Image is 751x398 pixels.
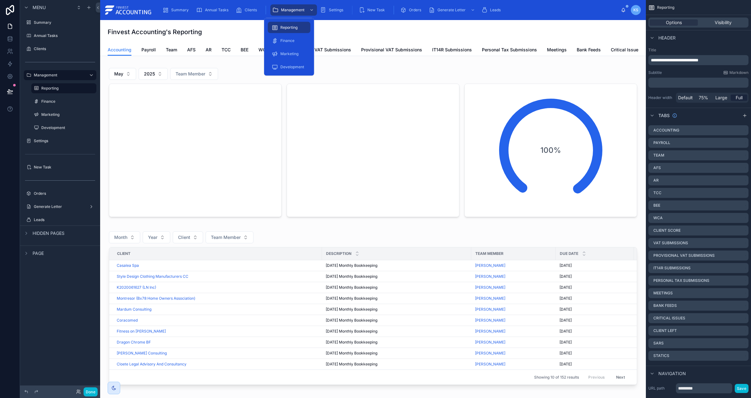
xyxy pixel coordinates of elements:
a: Annual Tasks [194,4,233,16]
label: Management [34,73,84,78]
a: Development [268,61,310,73]
span: Hidden pages [33,230,64,236]
img: App logo [105,5,152,15]
label: BEE [653,203,660,208]
span: Markdown [729,70,748,75]
button: Next [612,372,629,382]
a: AFS [187,44,196,57]
label: Statics [653,353,669,358]
span: Accounting [108,47,131,53]
a: AR [206,44,212,57]
a: Annual Tasks [24,31,96,41]
span: Large [715,95,727,101]
span: TCC [222,47,231,53]
label: Leads [34,217,95,222]
span: Team Member [475,251,503,256]
a: Bank Feeds [577,44,601,57]
a: Summary [24,18,96,28]
span: Description [326,251,351,256]
label: WCA [653,215,663,220]
label: Finance [41,99,95,104]
span: Full [736,95,743,101]
span: Annual Tasks [205,8,228,13]
label: Title [648,48,748,53]
span: Provisional VAT Submissions [361,47,422,53]
button: Save [735,384,748,393]
label: Clients [34,46,95,51]
label: Header width [648,95,673,100]
a: TCC [222,44,231,57]
span: Marketing [280,51,299,56]
span: Due Date [560,251,578,256]
a: VAT Submissions [314,44,351,57]
span: Finance [280,38,294,43]
span: Summary [171,8,189,13]
button: Done [84,387,98,396]
span: New Task [367,8,385,13]
a: Clients [234,4,261,16]
label: IT14R Submissions [653,266,691,271]
span: Payroll [141,47,156,53]
a: Accounting [108,44,131,56]
a: Leads [479,4,505,16]
a: Reporting [268,22,310,33]
a: Management [24,70,96,80]
a: Marketing [268,48,310,59]
label: Personal Tax Submissions [653,278,709,283]
a: New Task [24,162,96,172]
div: scrollable content [648,78,748,88]
a: Reporting [31,83,96,93]
span: Bank Feeds [577,47,601,53]
label: Generate Letter [34,204,86,209]
span: Settings [329,8,343,13]
span: Development [280,65,304,70]
span: Clients [245,8,257,13]
a: Settings [24,136,96,146]
span: Team [166,47,177,53]
label: TCC [653,190,662,195]
label: VAT Submissions [653,240,688,246]
a: Critical Issues [611,44,641,57]
a: Finance [31,96,96,106]
span: Orders [409,8,421,13]
span: Default [678,95,693,101]
label: New Task [34,165,95,170]
label: Meetings [653,291,673,296]
a: Clients [24,44,96,54]
label: URL path [648,386,673,391]
span: Critical Issues [611,47,641,53]
label: Critical Issues [653,316,685,321]
span: Navigation [658,370,686,377]
div: scrollable content [157,3,621,17]
a: IT14R Submissions [432,44,472,57]
a: Generate Letter [24,202,96,212]
span: BEE [241,47,248,53]
a: Orders [24,189,96,199]
a: Orders [398,4,426,16]
a: WCA [258,44,269,57]
span: Reporting [280,25,298,30]
span: Generate Letter [437,8,466,13]
a: Summary [161,4,193,16]
a: Payroll [141,44,156,57]
a: Provisional VAT Submissions [361,44,422,57]
span: Page [33,250,44,256]
label: Accounting [653,128,679,133]
label: AR [653,178,659,183]
span: Reporting [657,5,674,10]
span: KS [633,8,638,13]
label: Client Left [653,328,677,333]
a: Markdown [723,70,748,75]
div: scrollable content [648,55,748,65]
span: Personal Tax Submissions [482,47,537,53]
span: Meetings [547,47,567,53]
label: Annual Tasks [34,33,95,38]
a: Settings [318,4,348,16]
a: BEE [241,44,248,57]
span: Visibility [715,19,732,26]
h1: Finvest Accounting's Reporting [108,28,202,36]
label: Reporting [41,86,93,91]
label: Client Score [653,228,681,233]
span: 75% [699,95,708,101]
a: Personal Tax Submissions [482,44,537,57]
